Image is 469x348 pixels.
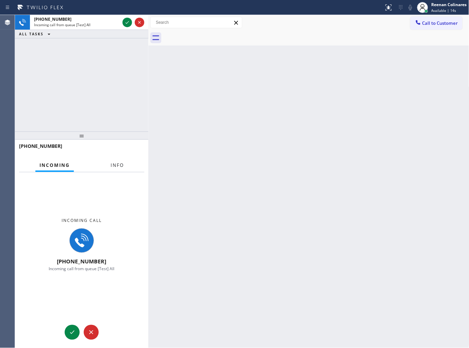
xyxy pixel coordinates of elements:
span: Incoming call from queue [Test] All [49,266,115,272]
button: Call to Customer [410,17,463,30]
span: Available | 14s [432,8,456,13]
div: Reenan Colinares [432,2,467,7]
span: Incoming [39,162,70,168]
span: ALL TASKS [19,32,44,36]
span: [PHONE_NUMBER] [19,143,62,149]
button: Accept [65,325,80,340]
span: Incoming call [62,217,102,223]
button: Reject [84,325,99,340]
button: Mute [406,3,415,12]
button: Reject [135,18,144,27]
span: Info [111,162,124,168]
span: [PHONE_NUMBER] [57,258,107,265]
button: Incoming [35,159,74,172]
span: Call to Customer [422,20,458,26]
input: Search [151,17,242,28]
span: Incoming call from queue [Test] All [34,22,91,27]
button: Accept [123,18,132,27]
span: [PHONE_NUMBER] [34,16,71,22]
button: ALL TASKS [15,30,57,38]
button: Info [107,159,128,172]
